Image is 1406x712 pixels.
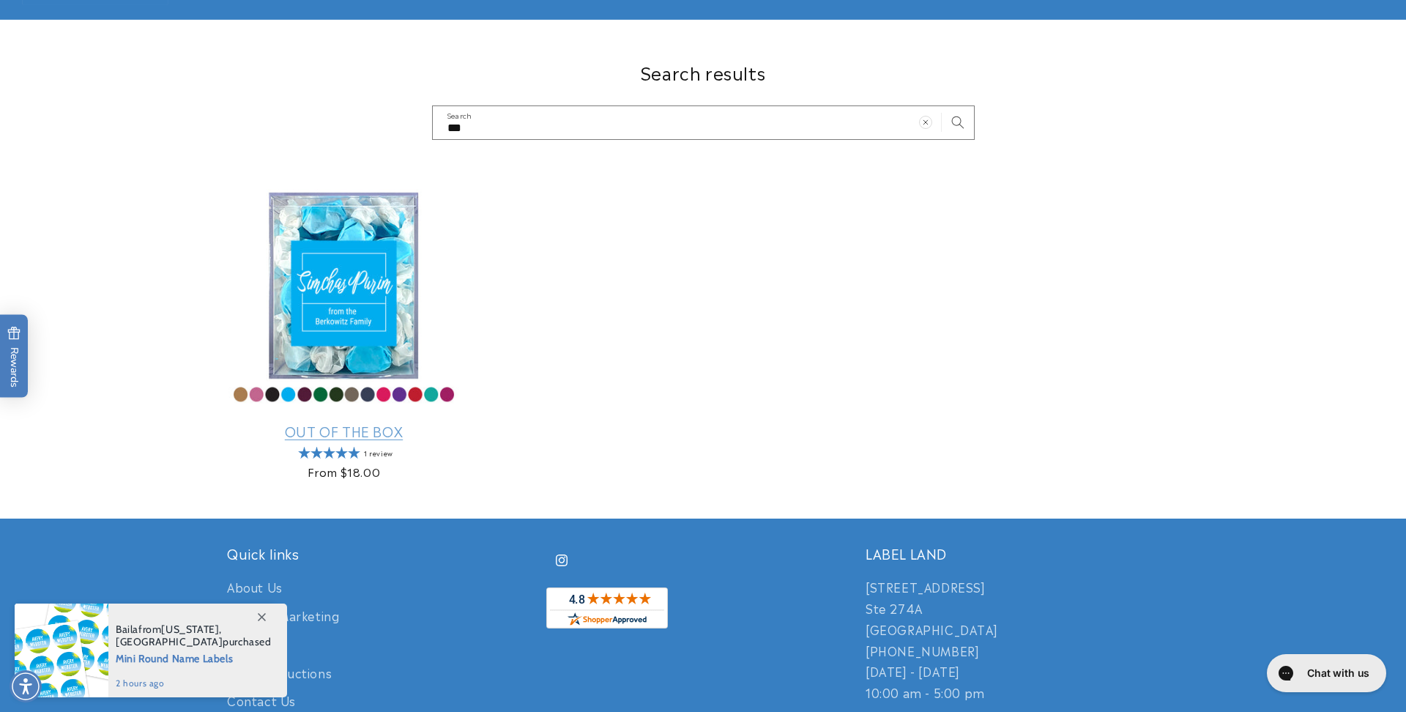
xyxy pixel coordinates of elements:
a: Affiliate Marketing [227,601,339,630]
iframe: Gorgias live chat messenger [1260,649,1391,697]
h2: Quick links [227,545,540,562]
span: Rewards [7,327,21,387]
span: Mini Round Name Labels [116,648,272,667]
span: 2 hours ago [116,677,272,690]
div: Accessibility Menu [10,670,42,702]
iframe: Sign Up via Text for Offers [12,595,185,639]
h2: LABEL LAND [866,545,1179,562]
a: shopperapproved.com [546,587,668,634]
span: from , purchased [116,623,272,648]
p: [STREET_ADDRESS] Ste 274A [GEOGRAPHIC_DATA] [PHONE_NUMBER] [DATE] - [DATE] 10:00 am - 5:00 pm [866,576,1179,703]
a: Out Of The Box [227,423,461,440]
h1: Search results [227,61,1179,84]
a: About Us [227,576,283,601]
button: Clear search term [910,106,942,138]
button: Search [942,106,974,138]
span: [US_STATE] [161,623,219,636]
span: [GEOGRAPHIC_DATA] [116,635,223,648]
